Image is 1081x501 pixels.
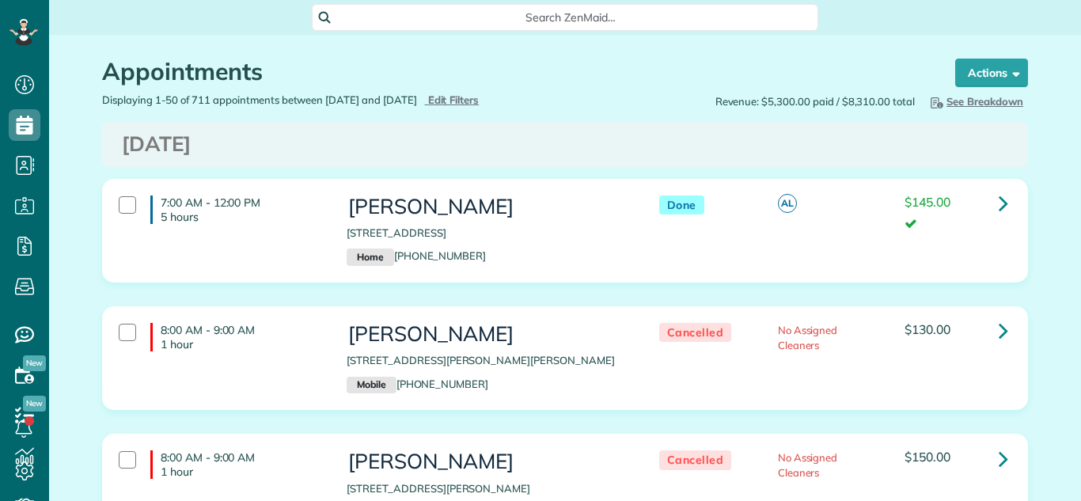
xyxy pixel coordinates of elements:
[347,249,486,262] a: Home[PHONE_NUMBER]
[778,324,838,351] span: No Assigned Cleaners
[122,133,1008,156] h3: [DATE]
[347,226,627,241] p: [STREET_ADDRESS]
[23,396,46,412] span: New
[150,323,323,351] h4: 8:00 AM - 9:00 AM
[150,195,323,224] h4: 7:00 AM - 12:00 PM
[347,481,627,496] p: [STREET_ADDRESS][PERSON_NAME]
[425,93,480,106] a: Edit Filters
[927,95,1023,108] span: See Breakdown
[659,450,732,470] span: Cancelled
[90,93,565,108] div: Displaying 1-50 of 711 appointments between [DATE] and [DATE]
[347,378,488,390] a: Mobile[PHONE_NUMBER]
[905,321,950,337] span: $130.00
[778,194,797,213] span: AL
[347,323,627,346] h3: [PERSON_NAME]
[347,249,393,266] small: Home
[347,195,627,218] h3: [PERSON_NAME]
[347,353,627,368] p: [STREET_ADDRESS][PERSON_NAME][PERSON_NAME]
[161,337,323,351] p: 1 hour
[715,94,915,109] span: Revenue: $5,300.00 paid / $8,310.00 total
[428,93,480,106] span: Edit Filters
[905,194,950,210] span: $145.00
[659,323,732,343] span: Cancelled
[161,210,323,224] p: 5 hours
[905,449,950,465] span: $150.00
[150,450,323,479] h4: 8:00 AM - 9:00 AM
[347,450,627,473] h3: [PERSON_NAME]
[161,465,323,479] p: 1 hour
[955,59,1028,87] button: Actions
[778,451,838,479] span: No Assigned Cleaners
[102,59,925,85] h1: Appointments
[659,195,704,215] span: Done
[23,355,46,371] span: New
[923,93,1028,110] button: See Breakdown
[347,377,396,394] small: Mobile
